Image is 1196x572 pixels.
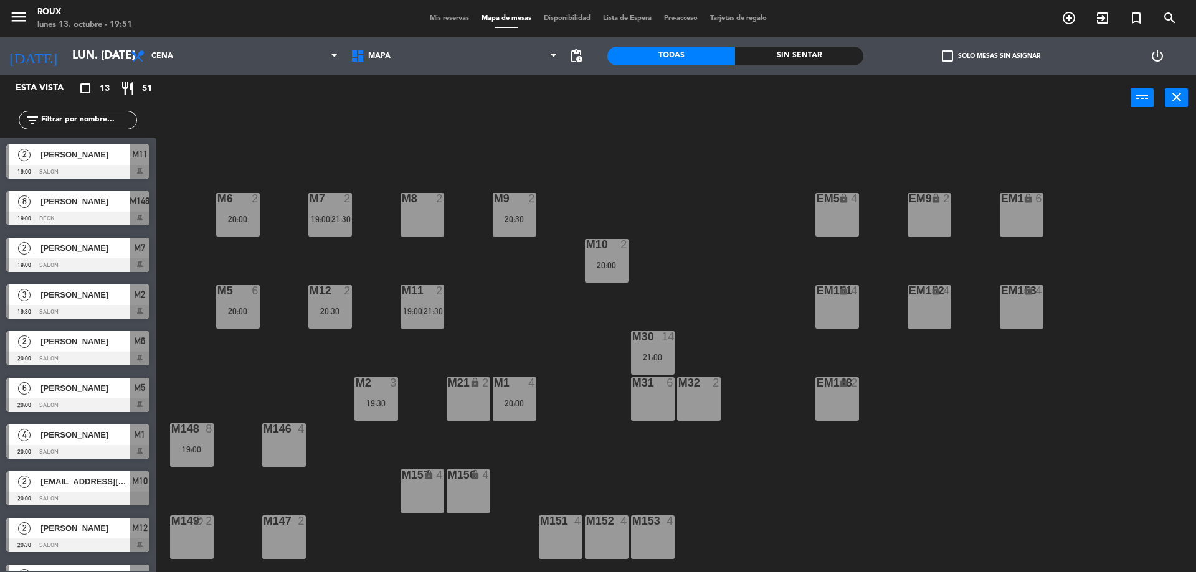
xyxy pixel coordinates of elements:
[40,288,130,301] span: [PERSON_NAME]
[475,15,538,22] span: Mapa de mesas
[206,423,213,434] div: 8
[18,289,31,301] span: 3
[1131,88,1154,107] button: power_input
[40,241,130,255] span: [PERSON_NAME]
[678,377,679,388] div: M32
[216,307,260,316] div: 20:00
[817,285,817,296] div: EM151
[18,242,31,255] span: 2
[838,377,849,388] i: lock
[1061,11,1076,26] i: add_circle_outline
[25,113,40,128] i: filter_list
[528,193,536,204] div: 2
[298,515,305,527] div: 2
[331,214,351,224] span: 21:30
[597,15,658,22] span: Lista de Espera
[206,515,213,527] div: 2
[943,193,951,204] div: 2
[482,469,490,481] div: 4
[134,334,145,349] span: M6
[436,469,444,481] div: 4
[9,7,28,30] button: menu
[569,49,584,63] span: pending_actions
[1135,90,1150,105] i: power_input
[298,423,305,434] div: 4
[40,148,130,161] span: [PERSON_NAME]
[78,81,93,96] i: crop_square
[37,19,132,31] div: lunes 13. octubre - 19:51
[931,285,941,296] i: lock
[421,306,424,316] span: |
[217,193,218,204] div: M6
[329,214,331,224] span: |
[470,377,480,388] i: lock
[607,47,735,65] div: Todas
[436,193,444,204] div: 2
[838,285,849,296] i: lock
[130,194,149,209] span: M148
[134,427,145,442] span: M1
[528,377,536,388] div: 4
[1169,90,1184,105] i: close
[252,193,259,204] div: 2
[252,285,259,296] div: 6
[632,377,633,388] div: M31
[817,193,817,204] div: EM5
[344,193,351,204] div: 2
[1150,49,1165,63] i: power_settings_new
[134,287,145,302] span: M2
[170,445,214,454] div: 19:00
[851,193,858,204] div: 4
[40,522,130,535] span: [PERSON_NAME]
[310,193,310,204] div: M7
[18,476,31,488] span: 2
[735,47,863,65] div: Sin sentar
[620,239,628,250] div: 2
[851,377,858,388] div: 2
[263,515,264,527] div: M147
[18,335,31,348] span: 2
[308,307,352,316] div: 20:30
[817,377,817,388] div: EM148
[390,377,397,388] div: 3
[310,285,310,296] div: M12
[540,515,541,527] div: M151
[838,193,849,204] i: lock
[171,515,172,527] div: m149
[1035,193,1043,204] div: 6
[193,515,204,526] i: block
[942,50,953,62] span: check_box_outline_blank
[107,49,121,63] i: arrow_drop_down
[631,353,675,362] div: 21:00
[368,52,391,60] span: MAPA
[18,195,31,208] span: 8
[662,331,674,342] div: 14
[263,423,264,434] div: M146
[6,81,90,96] div: Esta vista
[354,399,398,408] div: 19:30
[1023,285,1033,296] i: lock
[851,285,858,296] div: 4
[493,215,536,223] div: 20:30
[574,515,582,527] div: 4
[37,6,132,19] div: Roux
[40,428,130,441] span: [PERSON_NAME]
[344,285,351,296] div: 2
[586,239,587,250] div: M10
[1023,193,1033,204] i: lock
[482,377,490,388] div: 2
[620,515,628,527] div: 4
[1129,11,1144,26] i: turned_in_not
[538,15,597,22] span: Disponibilidad
[40,382,130,395] span: [PERSON_NAME]
[120,81,135,96] i: restaurant
[658,15,704,22] span: Pre-acceso
[216,215,260,223] div: 20:00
